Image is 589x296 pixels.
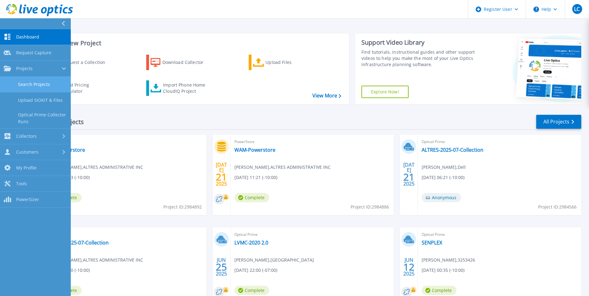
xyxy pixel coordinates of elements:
span: 21 [403,174,415,180]
span: Dashboard [16,34,39,40]
div: Request a Collection [62,56,111,69]
span: Complete [234,286,269,295]
span: PowerStore [234,138,390,145]
span: [PERSON_NAME] , ALTRES ADMINISTRATIVE INC [47,257,143,263]
span: 21 [216,174,227,180]
div: Import Phone Home CloudIQ Project [163,82,211,94]
span: [DATE] 22:00 (-07:00) [234,267,277,274]
a: ALTRES-2025-07-Collection [47,240,109,246]
span: Project ID: 2984886 [351,204,389,210]
span: [PERSON_NAME] , ALTRES ADMINISTRATIVE INC [47,164,143,171]
h3: Start a New Project [44,40,341,47]
span: Optical Prime [422,138,578,145]
a: All Projects [536,115,581,129]
span: [PERSON_NAME] , Dell [422,164,466,171]
div: JUN 2025 [215,256,227,278]
span: PowerStore [47,138,203,145]
span: [PERSON_NAME] , ALTRES ADMINISTRATIVE INC [234,164,331,171]
div: Find tutorials, instructional guides and other support videos to help you make the most of your L... [361,49,477,68]
a: Upload Files [249,55,318,70]
span: Project ID: 2984566 [538,204,577,210]
span: [PERSON_NAME] , 3253426 [422,257,475,263]
a: SENPLEX [422,240,442,246]
span: Collectors [16,133,37,139]
div: Upload Files [265,56,315,69]
span: Complete [234,193,269,202]
span: 25 [216,264,227,270]
div: JUN 2025 [403,256,415,278]
span: My Profile [16,165,37,171]
span: [DATE] 00:35 (-10:00) [422,267,464,274]
span: LC [574,7,580,11]
a: Explore Now! [361,86,409,98]
span: Optical Prime [422,231,578,238]
span: Projects [16,66,33,71]
span: Complete [422,286,456,295]
span: Optical Prime [47,231,203,238]
a: LVMC-2020 2.0 [234,240,268,246]
a: View More [312,93,341,99]
a: WAM-Powerstore [234,147,275,153]
span: Request Capture [16,50,51,56]
span: [PERSON_NAME] , [GEOGRAPHIC_DATA] [234,257,314,263]
a: Cloud Pricing Calculator [44,80,113,96]
div: Support Video Library [361,38,477,47]
div: Download Collector [162,56,212,69]
span: PowerSizer [16,197,39,202]
span: Tools [16,181,27,186]
span: [DATE] 11:21 (-10:00) [234,174,277,181]
span: 12 [403,264,415,270]
a: Download Collector [146,55,215,70]
div: Cloud Pricing Calculator [61,82,111,94]
span: Anonymous [422,193,461,202]
span: Optical Prime [234,231,390,238]
div: [DATE] 2025 [215,163,227,186]
span: Customers [16,149,39,155]
a: ALTRES-2025-07-Collection [422,147,483,153]
span: Project ID: 2984892 [163,204,202,210]
a: Request a Collection [44,55,113,70]
div: [DATE] 2025 [403,163,415,186]
span: [DATE] 06:21 (-10:00) [422,174,464,181]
